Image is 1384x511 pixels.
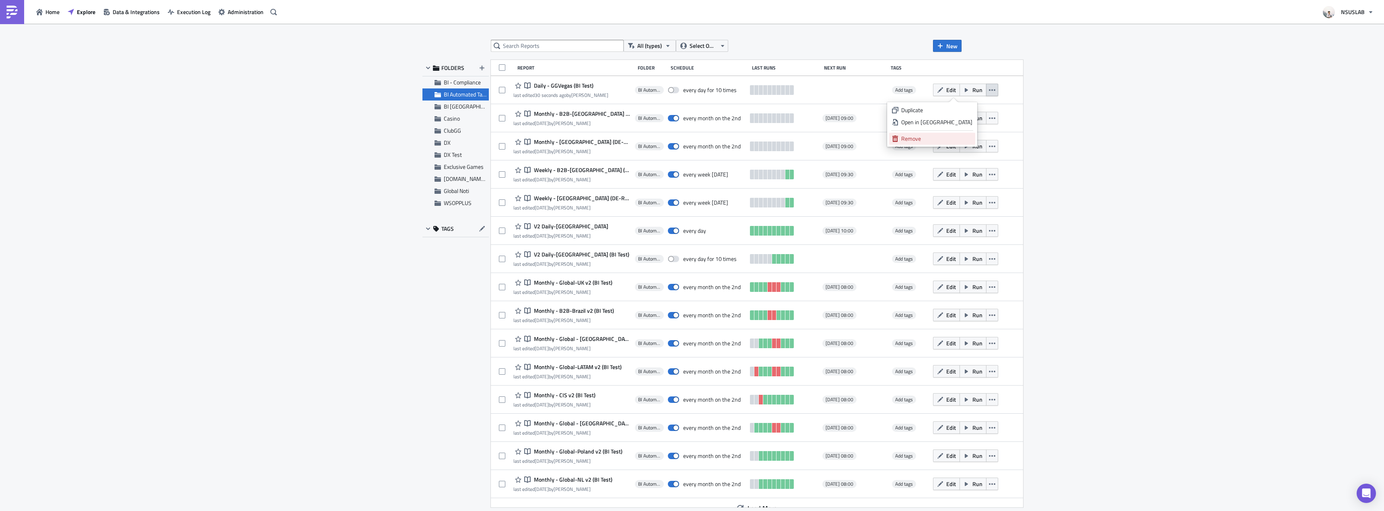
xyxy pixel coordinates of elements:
span: Add tags [895,480,913,488]
span: BI Automated Tableau Reporting [638,199,661,206]
span: Add tags [895,283,913,291]
time: 2025-08-06T21:00:53Z [535,176,549,183]
span: Add tags [895,396,913,403]
span: [DATE] 08:00 [826,396,853,403]
div: Folder [638,65,667,71]
button: Edit [933,309,960,321]
div: Duplicate [901,106,972,114]
span: Weekly - Germany (DE-Reporting) [532,195,630,202]
div: last edited by [PERSON_NAME] [513,233,608,239]
span: Edit [946,311,956,319]
span: Run [972,451,982,460]
div: Report [517,65,634,71]
span: Monthly - Germany (DE-Reporting) [532,138,630,146]
span: BI Automated Tableau Reporting [638,171,661,178]
button: Edit [933,393,960,406]
button: Run [960,168,987,181]
button: Home [32,6,64,18]
span: Monthly - B2B-Brazil (BR-Reporting) [532,110,630,117]
div: last edited by [PERSON_NAME] [513,92,608,98]
span: Add tags [892,199,916,207]
span: Run [972,339,982,347]
span: Add tags [895,311,913,319]
span: Edit [946,254,956,263]
span: Run [972,198,982,207]
span: All (types) [637,41,662,50]
span: [DATE] 08:00 [826,425,853,431]
span: Daily - GGVegas (BI Test) [532,82,593,89]
div: last edited by [PERSON_NAME] [513,374,622,380]
span: Run [972,86,982,94]
span: BI Automated Tableau Reporting [638,453,661,459]
span: Edit [946,283,956,291]
button: NSUSLAB [1318,3,1378,21]
div: last edited by [PERSON_NAME] [513,402,595,408]
div: every week on Monday [683,171,728,178]
span: DX Test [444,150,462,159]
span: BI Automated Tableau Reporting [638,312,661,318]
div: every month on the 2nd [683,452,741,460]
time: 2025-08-19T15:48:11Z [535,91,566,99]
div: Open in [GEOGRAPHIC_DATA] [901,118,972,126]
span: Edit [946,198,956,207]
span: BI Automated Tableau Reporting [638,143,661,150]
time: 2025-06-03T18:41:15Z [535,373,549,380]
div: every month on the 2nd [683,480,741,488]
span: Run [972,283,982,291]
button: Run [960,309,987,321]
div: Schedule [671,65,748,71]
span: Run [972,114,982,122]
div: every day for 10 times [683,255,737,263]
span: Run [972,423,982,432]
span: Select Owner [690,41,717,50]
span: Add tags [892,396,916,404]
div: every month on the 2nd [683,340,741,347]
span: [DATE] 08:00 [826,481,853,487]
button: Edit [933,252,960,265]
span: TAGS [441,225,454,232]
span: BI Automated Tableau Reporting [638,481,661,487]
span: [DATE] 09:00 [826,143,853,150]
div: every month on the 2nd [683,424,741,431]
div: Next Run [824,65,887,71]
span: Add tags [892,170,916,179]
span: Add tags [895,199,913,206]
span: [DATE] 09:00 [826,115,853,121]
button: Edit [933,421,960,434]
time: 2025-08-06T21:03:55Z [535,119,549,127]
span: Explore [77,8,95,16]
button: Run [960,393,987,406]
span: Monthly - Global - Canada - Rest v2 (BI Test) [532,335,630,343]
span: [DATE] 08:00 [826,368,853,375]
span: Casino [444,114,460,123]
button: Run [960,196,987,209]
span: Add tags [892,452,916,460]
span: Add tags [892,311,916,319]
span: Monthly - Global-LATAM v2 (BI Test) [532,363,622,371]
button: Select Owner [676,40,728,52]
span: Monthly - CIS v2 (BI Test) [532,392,595,399]
span: Add tags [892,227,916,235]
span: FOLDERS [441,64,464,72]
span: Edit [946,226,956,235]
span: [DATE] 08:00 [826,284,853,290]
div: last edited by [PERSON_NAME] [513,261,629,267]
div: Remove [901,135,972,143]
button: Edit [933,84,960,96]
button: New [933,40,962,52]
span: New [946,42,958,50]
span: Add tags [895,255,913,263]
time: 2025-06-03T18:43:07Z [535,316,549,324]
button: Run [960,478,987,490]
span: Add tags [895,339,913,347]
span: Monthly - B2B-Brazil v2 (BI Test) [532,307,614,314]
span: BI Automated Tableau Reporting [638,396,661,403]
div: Last Runs [752,65,820,71]
span: Monthly - Global-Poland v2 (BI Test) [532,448,622,455]
span: [DATE] 08:00 [826,340,853,347]
span: Add tags [892,424,916,432]
button: Edit [933,196,960,209]
span: Add tags [892,367,916,376]
button: Execution Log [164,6,214,18]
